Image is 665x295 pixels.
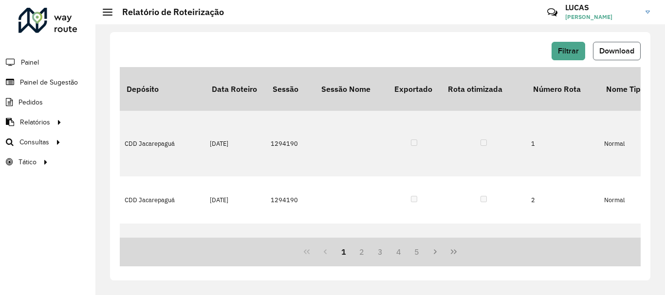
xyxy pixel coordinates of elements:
[426,243,444,261] button: Next Page
[565,3,638,12] h3: LUCAS
[408,243,426,261] button: 5
[205,67,266,111] th: Data Roteiro
[120,111,205,176] td: CDD Jacarepaguá
[314,67,388,111] th: Sessão Nome
[18,157,37,167] span: Tático
[19,137,49,147] span: Consultas
[20,117,50,127] span: Relatórios
[352,243,371,261] button: 2
[266,67,314,111] th: Sessão
[599,47,634,55] span: Download
[266,176,314,224] td: 1294190
[526,176,599,224] td: 2
[526,224,599,289] td: 3
[21,57,39,68] span: Painel
[18,97,43,107] span: Pedidos
[526,67,599,111] th: Número Rota
[542,2,563,23] a: Contato Rápido
[266,111,314,176] td: 1294190
[205,224,266,289] td: [DATE]
[388,67,441,111] th: Exportado
[558,47,579,55] span: Filtrar
[593,42,641,60] button: Download
[205,111,266,176] td: [DATE]
[526,111,599,176] td: 1
[389,243,408,261] button: 4
[120,176,205,224] td: CDD Jacarepaguá
[441,67,526,111] th: Rota otimizada
[205,176,266,224] td: [DATE]
[444,243,463,261] button: Last Page
[266,224,314,289] td: 1294190
[565,13,638,21] span: [PERSON_NAME]
[371,243,389,261] button: 3
[112,7,224,17] h2: Relatório de Roteirização
[120,67,205,111] th: Depósito
[120,224,205,289] td: CDD Jacarepaguá
[334,243,353,261] button: 1
[552,42,585,60] button: Filtrar
[20,77,78,87] span: Painel de Sugestão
